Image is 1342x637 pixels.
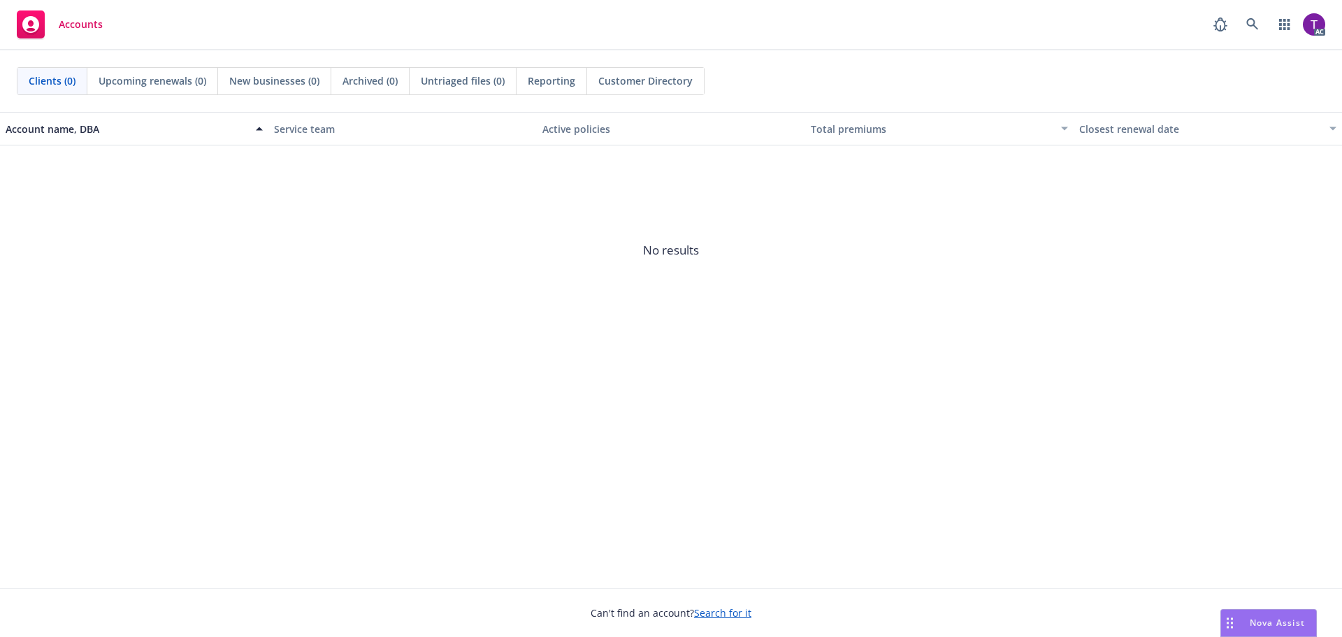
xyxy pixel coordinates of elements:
div: Active policies [542,122,800,136]
button: Service team [268,112,537,145]
button: Nova Assist [1220,609,1317,637]
div: Closest renewal date [1079,122,1321,136]
span: Customer Directory [598,73,693,88]
span: Archived (0) [342,73,398,88]
div: Total premiums [811,122,1053,136]
div: Account name, DBA [6,122,247,136]
button: Total premiums [805,112,1074,145]
img: photo [1303,13,1325,36]
span: Accounts [59,19,103,30]
button: Closest renewal date [1074,112,1342,145]
span: Clients (0) [29,73,75,88]
div: Service team [274,122,531,136]
span: Untriaged files (0) [421,73,505,88]
a: Switch app [1271,10,1299,38]
button: Active policies [537,112,805,145]
a: Search for it [694,606,751,620]
a: Report a Bug [1206,10,1234,38]
a: Accounts [11,5,108,44]
a: Search [1239,10,1267,38]
span: Can't find an account? [591,606,751,620]
span: Reporting [528,73,575,88]
span: New businesses (0) [229,73,319,88]
span: Upcoming renewals (0) [99,73,206,88]
span: Nova Assist [1250,617,1305,629]
div: Drag to move [1221,610,1239,636]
